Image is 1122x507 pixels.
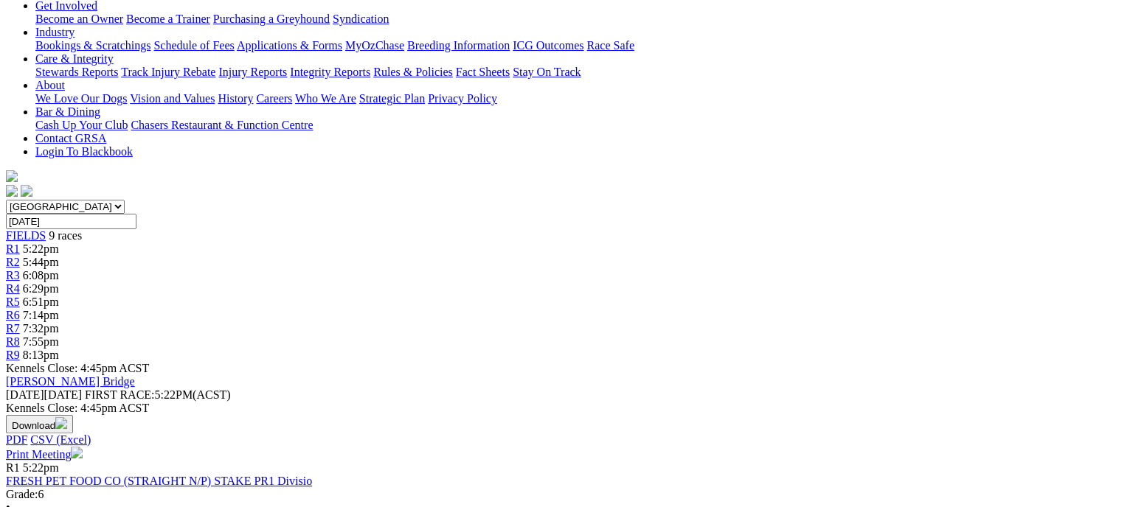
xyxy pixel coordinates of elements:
[6,488,1116,501] div: 6
[35,39,1116,52] div: Industry
[586,39,634,52] a: Race Safe
[153,39,234,52] a: Schedule of Fees
[6,433,1116,447] div: Download
[6,309,20,321] a: R6
[23,269,59,282] span: 6:08pm
[6,282,20,295] a: R4
[23,256,59,268] span: 5:44pm
[23,461,59,474] span: 5:22pm
[71,447,83,458] img: printer.svg
[23,296,59,308] span: 6:51pm
[35,13,123,25] a: Become an Owner
[6,433,27,446] a: PDF
[23,349,59,361] span: 8:13pm
[55,417,67,429] img: download.svg
[6,475,312,487] a: FRESH PET FOOD CO (STRAIGHT N/P) STAKE PR1 Divisio
[6,256,20,268] a: R2
[30,433,91,446] a: CSV (Excel)
[131,119,313,131] a: Chasers Restaurant & Function Centre
[6,415,73,433] button: Download
[21,185,32,197] img: twitter.svg
[6,269,20,282] a: R3
[35,132,106,144] a: Contact GRSA
[6,461,20,474] span: R1
[121,66,215,78] a: Track Injury Rebate
[407,39,510,52] a: Breeding Information
[456,66,510,78] a: Fact Sheets
[130,92,215,105] a: Vision and Values
[49,229,82,242] span: 9 races
[6,170,18,182] img: logo-grsa-white.png
[6,185,18,197] img: facebook.svg
[23,309,59,321] span: 7:14pm
[218,92,253,105] a: History
[35,66,1116,79] div: Care & Integrity
[6,335,20,348] a: R8
[513,39,583,52] a: ICG Outcomes
[6,448,83,461] a: Print Meeting
[35,79,65,91] a: About
[6,388,82,401] span: [DATE]
[35,105,100,118] a: Bar & Dining
[35,13,1116,26] div: Get Involved
[290,66,370,78] a: Integrity Reports
[6,296,20,308] a: R5
[295,92,356,105] a: Who We Are
[35,26,75,38] a: Industry
[6,349,20,361] a: R9
[23,242,59,255] span: 5:22pm
[428,92,497,105] a: Privacy Policy
[513,66,581,78] a: Stay On Track
[6,362,149,374] span: Kennels Close: 4:45pm ACST
[6,214,136,229] input: Select date
[35,145,133,158] a: Login To Blackbook
[35,92,127,105] a: We Love Our Dogs
[35,92,1116,105] div: About
[35,119,128,131] a: Cash Up Your Club
[23,335,59,348] span: 7:55pm
[85,388,154,401] span: FIRST RACE:
[35,39,150,52] a: Bookings & Scratchings
[23,282,59,295] span: 6:29pm
[359,92,425,105] a: Strategic Plan
[213,13,330,25] a: Purchasing a Greyhound
[6,488,38,500] span: Grade:
[237,39,342,52] a: Applications & Forms
[23,322,59,335] span: 7:32pm
[35,66,118,78] a: Stewards Reports
[6,375,135,388] a: [PERSON_NAME] Bridge
[218,66,287,78] a: Injury Reports
[256,92,292,105] a: Careers
[6,322,20,335] a: R7
[6,229,46,242] a: FIELDS
[333,13,389,25] a: Syndication
[35,119,1116,132] div: Bar & Dining
[6,402,1116,415] div: Kennels Close: 4:45pm ACST
[126,13,210,25] a: Become a Trainer
[6,388,44,401] span: [DATE]
[373,66,453,78] a: Rules & Policies
[345,39,404,52] a: MyOzChase
[6,242,20,255] a: R1
[85,388,231,401] span: 5:22PM(ACST)
[35,52,114,65] a: Care & Integrity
